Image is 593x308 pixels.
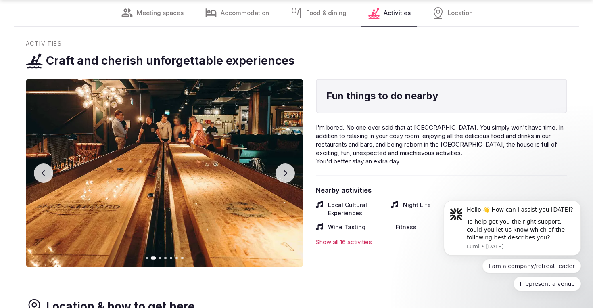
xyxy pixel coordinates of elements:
[146,257,148,259] button: Go to slide 1
[432,156,593,304] iframe: Intercom notifications message
[316,157,401,165] span: You'd better stay an extra day.
[316,124,564,157] span: I'm bored. No one ever said that at [GEOGRAPHIC_DATA]. You simply won't have time. In addition to...
[306,9,347,17] span: Food & dining
[181,257,184,259] button: Go to slide 7
[175,257,178,259] button: Go to slide 6
[150,257,156,260] button: Go to slide 2
[403,201,431,217] span: Night Life
[170,257,172,259] button: Go to slide 5
[46,53,294,69] h3: Craft and cherish unforgettable experiences
[326,89,557,103] h4: Fun things to do nearby
[316,238,567,246] div: Show all 16 activities
[221,9,269,17] span: Accommodation
[159,257,161,259] button: Go to slide 3
[448,9,473,17] span: Location
[137,9,184,17] span: Meeting spaces
[396,223,416,231] span: Fitness
[26,79,303,267] img: Gallery image 2
[328,223,365,231] span: Wine Tasting
[26,40,62,48] span: Activities
[316,186,567,195] span: Nearby activities
[384,9,411,17] span: Activities
[164,257,167,259] button: Go to slide 4
[328,201,384,217] span: Local Cultural Experiences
